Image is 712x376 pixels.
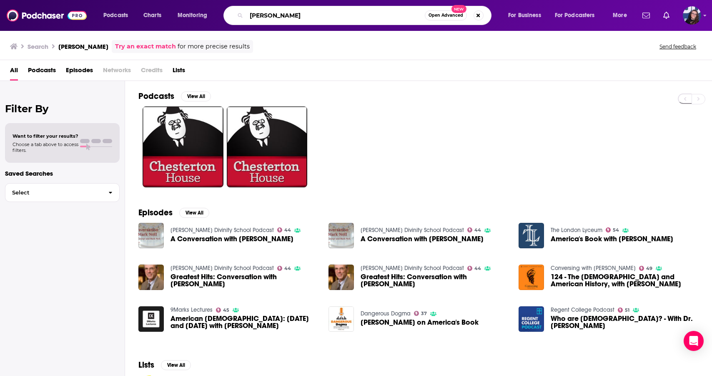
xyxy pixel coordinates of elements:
[551,273,699,288] a: 124 - The Bible and American History, with Mark Noll
[138,91,211,101] a: PodcastsView All
[683,6,701,25] img: User Profile
[170,315,318,329] span: American [DEMOGRAPHIC_DATA]: [DATE] and [DATE] with [PERSON_NAME]
[66,63,93,81] a: Episodes
[474,228,481,232] span: 44
[141,63,163,81] span: Credits
[173,63,185,81] a: Lists
[361,265,464,272] a: Beeson Divinity School Podcast
[170,227,274,234] a: Beeson Divinity School Podcast
[170,235,293,242] span: A Conversation with [PERSON_NAME]
[328,265,354,290] a: Greatest Hits: Conversation with Mark Noll
[361,227,464,234] a: Beeson Divinity School Podcast
[178,10,207,21] span: Monitoring
[138,91,174,101] h2: Podcasts
[181,91,211,101] button: View All
[28,63,56,81] a: Podcasts
[138,207,209,218] a: EpisodesView All
[551,273,699,288] span: 124 - The [DEMOGRAPHIC_DATA] and American History, with [PERSON_NAME]
[613,10,627,21] span: More
[549,9,607,22] button: open menu
[277,266,291,271] a: 44
[467,227,481,232] a: 44
[519,223,544,248] img: America's Book with Mark Noll
[179,208,209,218] button: View All
[13,141,78,153] span: Choose a tab above to access filters.
[508,10,541,21] span: For Business
[646,267,652,270] span: 49
[683,6,701,25] button: Show profile menu
[170,273,318,288] a: Greatest Hits: Conversation with Mark Noll
[467,266,481,271] a: 44
[425,10,467,20] button: Open AdvancedNew
[10,63,18,81] a: All
[5,183,120,202] button: Select
[172,9,218,22] button: open menu
[551,235,673,242] span: America's Book with [PERSON_NAME]
[170,273,318,288] span: Greatest Hits: Conversation with [PERSON_NAME]
[606,227,619,232] a: 54
[231,6,499,25] div: Search podcasts, credits, & more...
[103,10,128,21] span: Podcasts
[607,9,637,22] button: open menu
[5,103,120,115] h2: Filter By
[683,6,701,25] span: Logged in as CallieDaruk
[284,228,291,232] span: 44
[115,42,176,51] a: Try an exact match
[451,5,466,13] span: New
[519,265,544,290] img: 124 - The Bible and American History, with Mark Noll
[138,223,164,248] img: A Conversation with Mark Noll
[551,315,699,329] span: Who are [DEMOGRAPHIC_DATA]? - With Dr. [PERSON_NAME]
[502,9,552,22] button: open menu
[474,267,481,270] span: 44
[138,306,164,332] img: American Evangelicalism: Yesterday and Today with Mark Noll
[161,360,191,370] button: View All
[421,312,427,315] span: 37
[613,228,619,232] span: 54
[639,266,653,271] a: 49
[246,9,425,22] input: Search podcasts, credits, & more...
[5,190,102,195] span: Select
[551,265,636,272] a: Conversing with Mark Labberton
[223,308,229,312] span: 45
[660,8,673,23] a: Show notifications dropdown
[328,306,354,332] img: Mark Noll on America's Book
[170,315,318,329] a: American Evangelicalism: Yesterday and Today with Mark Noll
[284,267,291,270] span: 44
[361,310,411,317] a: Dangerous Dogma
[138,360,191,370] a: ListsView All
[361,235,484,242] span: A Conversation with [PERSON_NAME]
[28,43,48,50] h3: Search
[98,9,139,22] button: open menu
[361,319,479,326] a: Mark Noll on America's Book
[361,273,509,288] a: Greatest Hits: Conversation with Mark Noll
[625,308,629,312] span: 51
[551,227,602,234] a: The London Lyceum
[684,331,704,351] div: Open Intercom Messenger
[216,308,230,313] a: 45
[143,10,161,21] span: Charts
[361,235,484,242] a: A Conversation with Mark Noll
[7,8,87,23] img: Podchaser - Follow, Share and Rate Podcasts
[551,315,699,329] a: Who are Evangelicals? - With Dr. Mark Noll
[555,10,595,21] span: For Podcasters
[138,9,166,22] a: Charts
[138,265,164,290] img: Greatest Hits: Conversation with Mark Noll
[519,306,544,332] img: Who are Evangelicals? - With Dr. Mark Noll
[170,235,293,242] a: A Conversation with Mark Noll
[178,42,250,51] span: for more precise results
[361,319,479,326] span: [PERSON_NAME] on America's Book
[328,223,354,248] img: A Conversation with Mark Noll
[170,306,213,313] a: 9Marks Lectures
[414,311,427,316] a: 37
